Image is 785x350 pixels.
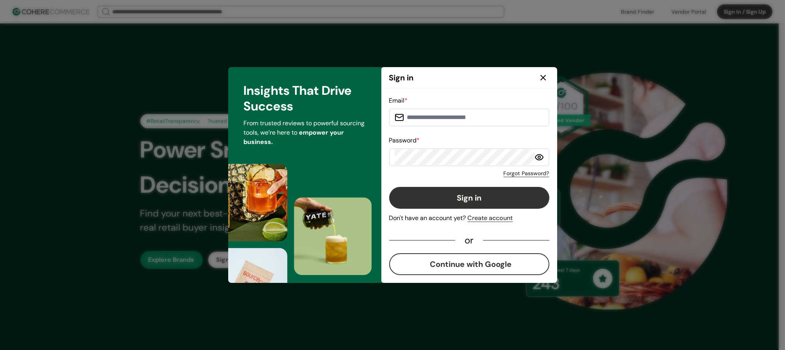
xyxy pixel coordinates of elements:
div: Create account [468,213,513,223]
button: Continue with Google [389,253,549,275]
div: Don't have an account yet? [389,213,549,223]
p: From trusted reviews to powerful sourcing tools, we’re here to [244,119,366,147]
h2: Sign in [389,72,414,84]
h3: Insights That Drive Success [244,83,366,114]
a: Forgot Password? [504,169,549,178]
label: Password [389,136,420,144]
label: Email [389,96,408,105]
button: Sign in [389,187,549,209]
div: or [455,237,483,244]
